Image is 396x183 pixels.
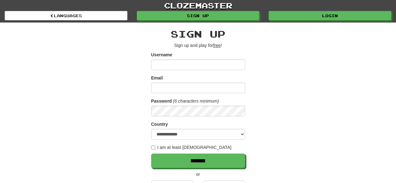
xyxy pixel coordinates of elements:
[269,11,391,20] a: Login
[151,42,245,48] p: Sign up and play for !
[5,11,127,20] a: Languages
[151,121,168,127] label: Country
[151,98,172,104] label: Password
[151,171,245,177] p: or
[151,29,245,39] h2: Sign up
[151,52,172,58] label: Username
[151,144,232,150] label: I am at least [DEMOGRAPHIC_DATA]
[137,11,260,20] a: Sign up
[173,99,219,104] em: (6 characters minimum)
[213,43,221,48] u: free
[151,75,163,81] label: Email
[151,145,155,150] input: I am at least [DEMOGRAPHIC_DATA]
